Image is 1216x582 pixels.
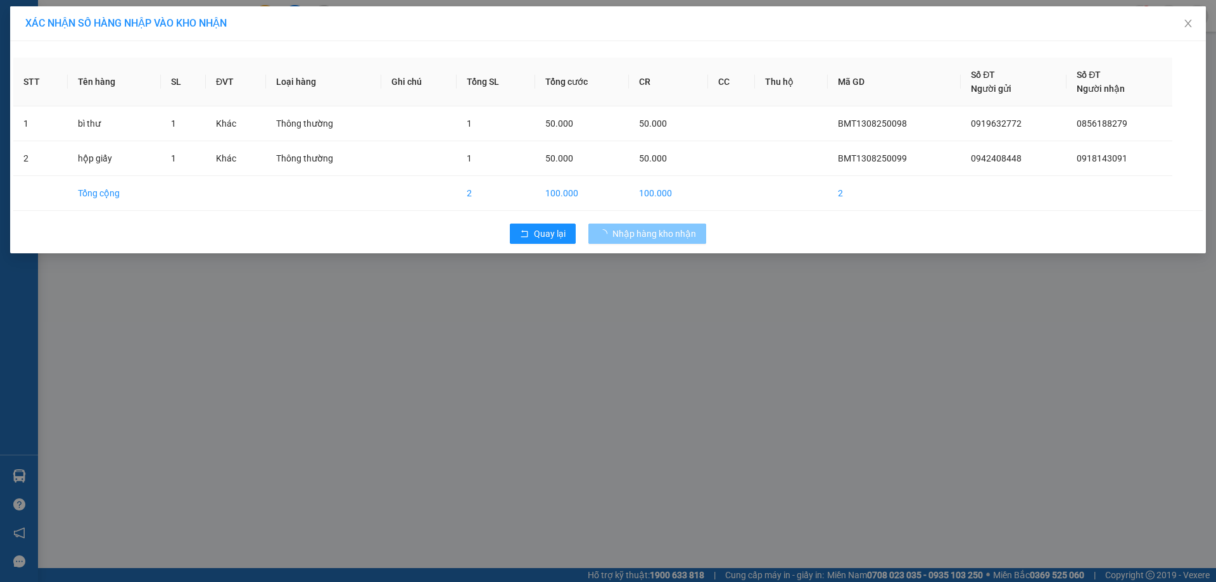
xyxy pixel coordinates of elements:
[535,58,629,106] th: Tổng cước
[13,141,68,176] td: 2
[598,229,612,238] span: loading
[545,153,573,163] span: 50.000
[266,58,381,106] th: Loại hàng
[206,106,266,141] td: Khác
[266,106,381,141] td: Thông thường
[828,176,961,211] td: 2
[25,17,227,29] span: XÁC NHẬN SỐ HÀNG NHẬP VÀO KHO NHẬN
[206,58,266,106] th: ĐVT
[545,118,573,129] span: 50.000
[1077,118,1127,129] span: 0856188279
[708,58,756,106] th: CC
[1183,18,1193,28] span: close
[1077,84,1125,94] span: Người nhận
[457,176,535,211] td: 2
[68,58,160,106] th: Tên hàng
[206,141,266,176] td: Khác
[971,70,995,80] span: Số ĐT
[612,227,696,241] span: Nhập hàng kho nhận
[1077,153,1127,163] span: 0918143091
[828,58,961,106] th: Mã GD
[171,118,176,129] span: 1
[629,58,708,106] th: CR
[381,58,457,106] th: Ghi chú
[534,227,566,241] span: Quay lại
[639,153,667,163] span: 50.000
[13,58,68,106] th: STT
[161,58,206,106] th: SL
[629,176,708,211] td: 100.000
[68,106,160,141] td: bì thư
[639,118,667,129] span: 50.000
[266,141,381,176] td: Thông thường
[13,106,68,141] td: 1
[838,153,907,163] span: BMT1308250099
[971,153,1022,163] span: 0942408448
[467,153,472,163] span: 1
[520,229,529,239] span: rollback
[68,176,160,211] td: Tổng cộng
[755,58,828,106] th: Thu hộ
[971,84,1011,94] span: Người gửi
[457,58,535,106] th: Tổng SL
[68,141,160,176] td: hộp giấy
[588,224,706,244] button: Nhập hàng kho nhận
[971,118,1022,129] span: 0919632772
[535,176,629,211] td: 100.000
[1077,70,1101,80] span: Số ĐT
[467,118,472,129] span: 1
[171,153,176,163] span: 1
[838,118,907,129] span: BMT1308250098
[510,224,576,244] button: rollbackQuay lại
[1170,6,1206,42] button: Close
